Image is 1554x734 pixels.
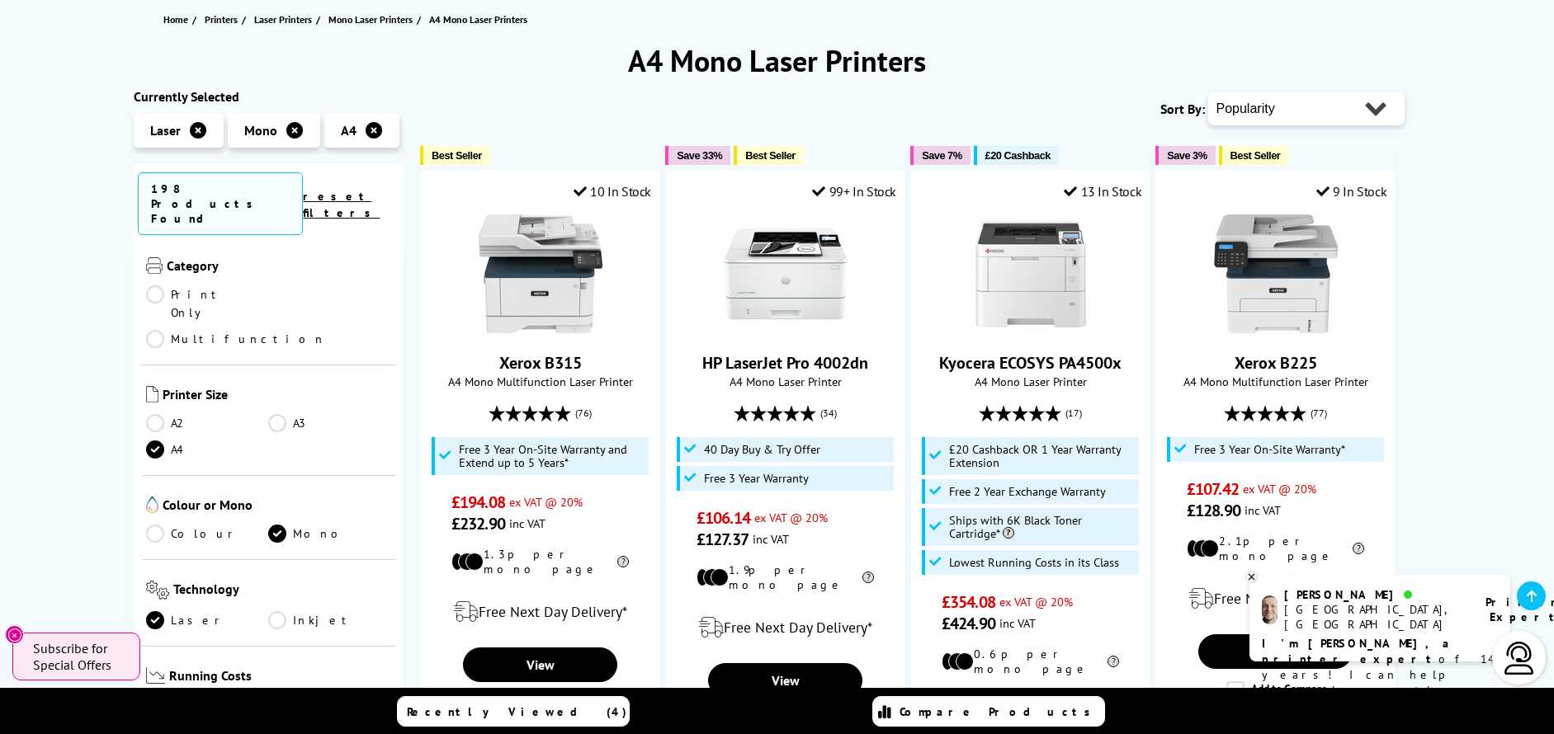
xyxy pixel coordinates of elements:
a: Kyocera ECOSYS PA4500x [939,352,1122,374]
span: Best Seller [1230,149,1281,162]
button: Save 33% [665,146,730,165]
span: Free 2 Year Exchange Warranty [949,485,1106,498]
img: Kyocera ECOSYS PA4500x [969,212,1093,336]
span: Free 3 Year On-Site Warranty* [1194,443,1345,456]
img: Printer Size [146,386,158,402]
a: Xerox B315 [479,322,602,339]
button: Best Seller [420,146,490,165]
li: 0.6p per mono page [942,647,1119,676]
img: Running Costs [146,667,166,685]
a: Printers [205,11,242,28]
label: Add to Compare [1226,681,1327,699]
a: View [463,647,616,682]
a: Compare Products [872,696,1105,727]
a: HP LaserJet Pro 4002dn [702,352,868,374]
a: Xerox B225 [1235,352,1317,374]
a: Inkjet [268,611,391,629]
div: Currently Selected [134,88,404,105]
div: 13 In Stock [1064,183,1141,200]
span: £20 Cashback OR 1 Year Warranty Extension [949,443,1136,469]
span: ex VAT @ 20% [999,594,1073,609]
img: user-headset-light.svg [1503,642,1536,675]
a: Laser [146,611,269,629]
div: modal_delivery [1164,576,1386,622]
span: Save 3% [1167,149,1207,162]
span: Printer Size [163,386,392,406]
span: Recently Viewed (4) [407,704,627,719]
div: modal_delivery [429,589,651,635]
a: Home [163,11,192,28]
span: inc VAT [509,515,546,531]
span: ex VAT @ 20% [509,494,583,510]
span: Ships with 6K Black Toner Cartridge* [949,514,1136,540]
span: ex VAT @ 20% [1243,481,1316,496]
button: Save 3% [1155,146,1215,165]
img: ashley-livechat.png [1262,595,1278,624]
span: A4 Mono Laser Printer [919,374,1141,389]
span: inc VAT [753,531,789,547]
img: HP LaserJet Pro 4002dn [724,212,848,336]
li: 1.9p per mono page [697,562,874,592]
a: Xerox B225 [1214,322,1338,339]
a: Multifunction [146,330,326,348]
div: 99+ In Stock [812,183,896,200]
a: Kyocera ECOSYS PA4500x [969,322,1093,339]
div: [PERSON_NAME] [1284,587,1465,602]
a: Xerox B315 [499,352,582,374]
span: £232.90 [451,513,505,534]
span: (77) [1311,398,1327,429]
a: View [1198,634,1352,669]
a: A3 [268,414,391,432]
span: 198 Products Found [138,172,304,235]
span: Mono [244,122,277,139]
span: Best Seller [745,149,796,162]
button: Best Seller [1219,146,1289,165]
h1: A4 Mono Laser Printers [134,41,1421,80]
div: 9 In Stock [1316,183,1387,200]
span: £20 Cashback [985,149,1051,162]
a: Print Only [146,285,269,322]
span: £194.08 [451,492,505,513]
a: HP LaserJet Pro 4002dn [724,322,848,339]
span: Best Seller [432,149,482,162]
span: Lowest Running Costs in its Class [949,556,1119,569]
a: reset filters [303,189,380,220]
span: Free 3 Year Warranty [704,472,809,485]
div: 10 In Stock [574,183,651,200]
span: Subscribe for Special Offers [33,640,124,673]
img: Colour or Mono [146,496,158,513]
div: [GEOGRAPHIC_DATA], [GEOGRAPHIC_DATA] [1284,602,1465,632]
a: View [708,663,862,698]
a: Mono [268,525,391,543]
span: Laser [150,122,181,139]
span: Technology [173,581,391,603]
span: Compare Products [900,704,1099,719]
p: of 14 years! I can help you choose the right product [1262,636,1498,714]
li: 2.1p per mono page [1187,534,1364,563]
span: £127.37 [697,529,749,550]
span: A4 Mono Laser Printers [429,13,527,26]
img: Category [146,257,163,274]
b: I'm [PERSON_NAME], a printer expert [1262,636,1454,666]
a: A2 [146,414,269,432]
span: 40 Day Buy & Try Offer [704,443,820,456]
span: Mono Laser Printers [328,11,413,28]
span: A4 Mono Multifunction Laser Printer [1164,374,1386,389]
li: 1.3p per mono page [451,547,629,576]
span: Save 7% [922,149,961,162]
span: A4 [341,122,357,139]
a: Colour [146,525,269,543]
button: Save 7% [910,146,970,165]
button: Close [5,625,24,644]
span: Laser Printers [254,11,312,28]
span: £354.08 [942,591,995,613]
button: £20 Cashback [974,146,1059,165]
span: Running Costs [169,667,391,688]
img: Xerox B315 [479,212,602,336]
span: Save 33% [677,149,722,162]
img: Technology [146,581,170,600]
button: Best Seller [734,146,804,165]
span: Colour or Mono [163,496,392,516]
div: modal_delivery [674,605,896,651]
a: Mono Laser Printers [328,11,417,28]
